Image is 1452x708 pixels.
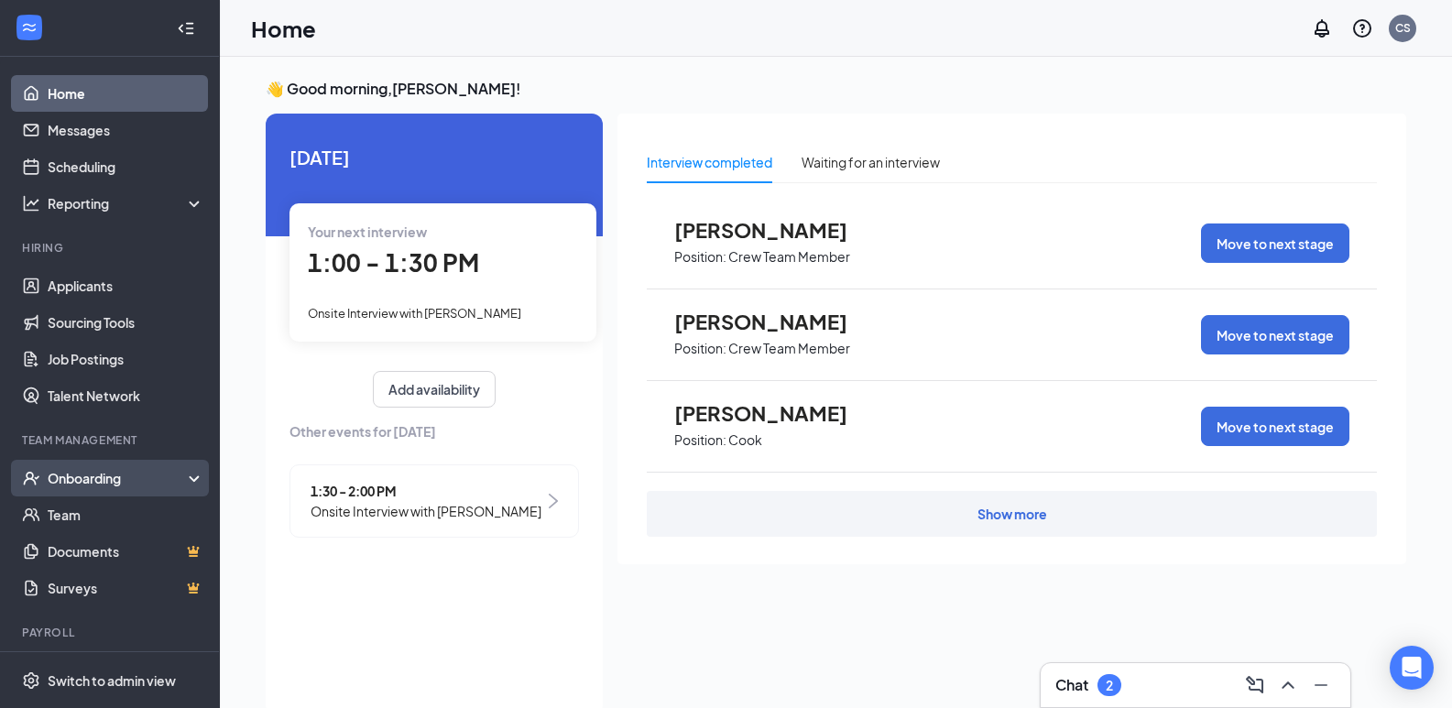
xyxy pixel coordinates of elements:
span: [PERSON_NAME] [674,310,876,333]
h3: Chat [1055,675,1088,695]
h1: Home [251,13,316,44]
span: 1:00 - 1:30 PM [308,247,479,278]
a: Team [48,496,204,533]
a: Applicants [48,267,204,304]
div: Waiting for an interview [802,152,940,172]
div: Open Intercom Messenger [1390,646,1434,690]
a: Sourcing Tools [48,304,204,341]
button: ComposeMessage [1240,670,1270,700]
div: Payroll [22,625,201,640]
svg: Settings [22,671,40,690]
div: Team Management [22,432,201,448]
svg: UserCheck [22,469,40,487]
svg: ChevronUp [1277,674,1299,696]
button: Move to next stage [1201,407,1349,446]
span: Your next interview [308,223,427,240]
svg: WorkstreamLogo [20,18,38,37]
svg: Notifications [1311,17,1333,39]
div: Reporting [48,194,205,212]
span: Other events for [DATE] [289,421,579,441]
svg: Collapse [177,19,195,38]
p: Position: [674,431,726,449]
div: Onboarding [48,469,189,487]
h3: 👋 Good morning, [PERSON_NAME] ! [266,79,1406,99]
button: Add availability [373,371,496,408]
div: Hiring [22,240,201,256]
div: Switch to admin view [48,671,176,690]
svg: Minimize [1310,674,1332,696]
a: Job Postings [48,341,204,377]
p: Position: [674,248,726,266]
span: 1:30 - 2:00 PM [311,481,541,501]
button: ChevronUp [1273,670,1303,700]
button: Move to next stage [1201,315,1349,354]
span: [DATE] [289,143,579,171]
svg: QuestionInfo [1351,17,1373,39]
p: Crew Team Member [728,340,850,357]
a: Messages [48,112,204,148]
div: CS [1395,20,1411,36]
span: Onsite Interview with [PERSON_NAME] [308,306,521,321]
button: Move to next stage [1201,223,1349,263]
p: Position: [674,340,726,357]
span: [PERSON_NAME] [674,401,876,425]
a: SurveysCrown [48,570,204,606]
div: 2 [1106,678,1113,693]
a: Scheduling [48,148,204,185]
div: Show more [977,505,1047,523]
button: Minimize [1306,670,1336,700]
svg: ComposeMessage [1244,674,1266,696]
div: Interview completed [647,152,772,172]
span: Onsite Interview with [PERSON_NAME] [311,501,541,521]
a: DocumentsCrown [48,533,204,570]
p: Crew Team Member [728,248,850,266]
a: Talent Network [48,377,204,414]
span: [PERSON_NAME] [674,218,876,242]
svg: Analysis [22,194,40,212]
p: Cook [728,431,762,449]
a: Home [48,75,204,112]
